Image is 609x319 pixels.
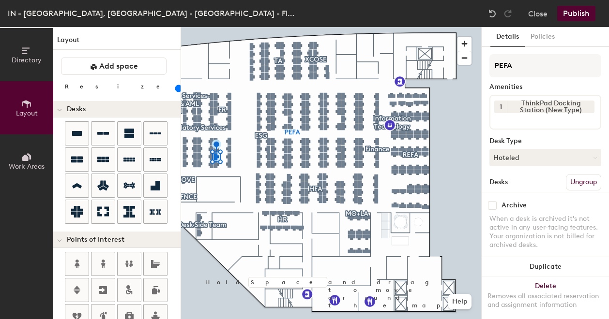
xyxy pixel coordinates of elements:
button: Duplicate [482,257,609,276]
div: Archive [502,202,527,209]
button: Help [448,294,472,309]
div: IN - [GEOGRAPHIC_DATA], [GEOGRAPHIC_DATA] - [GEOGRAPHIC_DATA] - Floor 11 [8,7,298,19]
button: Close [528,6,548,21]
button: DeleteRemoves all associated reservation and assignment information [482,276,609,319]
button: Policies [525,27,561,47]
span: Layout [16,109,38,117]
div: Resize [65,83,172,90]
button: Add space [61,58,167,75]
div: Desks [489,178,508,186]
div: Desk Type [489,137,601,145]
span: Desks [67,105,86,113]
img: Undo [487,9,497,18]
button: Hoteled [489,149,601,166]
span: Directory [12,56,42,64]
button: Details [490,27,525,47]
button: Publish [557,6,595,21]
div: Amenities [489,83,601,91]
div: Removes all associated reservation and assignment information [487,292,603,309]
span: Work Areas [9,162,45,171]
span: 1 [500,102,502,112]
div: ThinkPad Docking Station (New Type) [507,101,594,113]
button: Ungroup [566,174,601,190]
span: Add space [99,61,138,71]
h1: Layout [53,35,181,50]
div: When a desk is archived it's not active in any user-facing features. Your organization is not bil... [489,215,601,249]
span: Points of Interest [67,236,124,244]
img: Redo [503,9,513,18]
button: 1 [494,101,507,113]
